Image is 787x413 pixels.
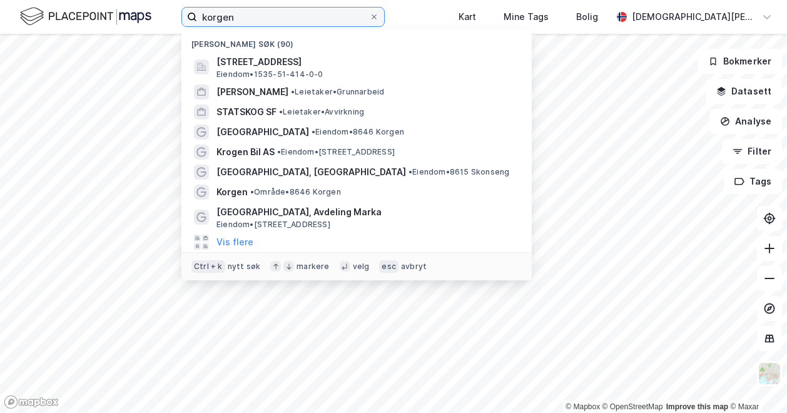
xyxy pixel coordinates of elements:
[216,205,517,220] span: [GEOGRAPHIC_DATA], Avdeling Marka
[216,84,288,99] span: [PERSON_NAME]
[216,185,248,200] span: Korgen
[312,127,404,137] span: Eiendom • 8646 Korgen
[216,165,406,180] span: [GEOGRAPHIC_DATA], [GEOGRAPHIC_DATA]
[724,353,787,413] iframe: Chat Widget
[297,262,329,272] div: markere
[216,54,517,69] span: [STREET_ADDRESS]
[379,260,399,273] div: esc
[216,105,277,120] span: STATSKOG SF
[216,235,253,250] button: Vis flere
[279,107,283,116] span: •
[632,9,757,24] div: [DEMOGRAPHIC_DATA][PERSON_NAME]
[459,9,476,24] div: Kart
[279,107,364,117] span: Leietaker • Avvirkning
[277,147,395,157] span: Eiendom • [STREET_ADDRESS]
[250,187,341,197] span: Område • 8646 Korgen
[20,6,151,28] img: logo.f888ab2527a4732fd821a326f86c7f29.svg
[228,262,261,272] div: nytt søk
[197,8,369,26] input: Søk på adresse, matrikkel, gårdeiere, leietakere eller personer
[291,87,384,97] span: Leietaker • Grunnarbeid
[576,9,598,24] div: Bolig
[191,260,225,273] div: Ctrl + k
[409,167,509,177] span: Eiendom • 8615 Skonseng
[401,262,427,272] div: avbryt
[504,9,549,24] div: Mine Tags
[698,49,782,74] button: Bokmerker
[277,147,281,156] span: •
[216,125,309,140] span: [GEOGRAPHIC_DATA]
[409,167,412,176] span: •
[250,187,254,196] span: •
[709,109,782,134] button: Analyse
[181,29,532,52] div: [PERSON_NAME] søk (90)
[216,145,275,160] span: Krogen Bil AS
[216,220,330,230] span: Eiendom • [STREET_ADDRESS]
[706,79,782,104] button: Datasett
[602,402,663,411] a: OpenStreetMap
[353,262,370,272] div: velg
[312,127,315,136] span: •
[724,169,782,194] button: Tags
[216,69,323,79] span: Eiendom • 1535-51-414-0-0
[566,402,600,411] a: Mapbox
[666,402,728,411] a: Improve this map
[4,395,59,409] a: Mapbox homepage
[722,139,782,164] button: Filter
[291,87,295,96] span: •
